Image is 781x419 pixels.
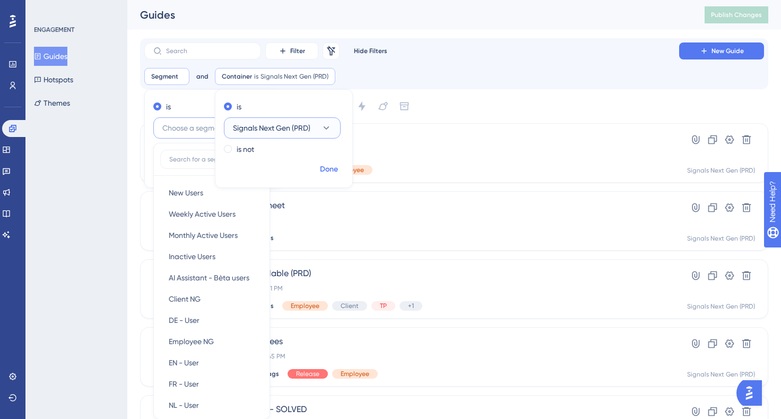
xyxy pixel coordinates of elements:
[160,331,263,352] button: Employee NG
[169,229,238,242] span: Monthly Active Users
[196,72,209,81] span: and
[160,203,263,225] button: Weekly Active Users
[314,160,344,179] button: Done
[679,42,764,59] button: New Guide
[25,3,66,15] span: Need Help?
[175,216,649,225] div: Last Updated: [DATE] 03:50 PM
[320,163,338,176] span: Done
[34,93,70,113] button: Themes
[160,246,263,267] button: Inactive Users
[175,352,649,361] div: Last Updated: 25. Juli 2025 04:45 PM
[296,370,319,378] span: Release
[687,370,755,379] div: Signals Next Gen (PRD)
[265,42,318,59] button: Filter
[169,356,199,369] span: EN - User
[151,72,178,81] span: Segment
[34,47,67,66] button: Guides
[705,6,768,23] button: Publish Changes
[160,352,263,373] button: EN - User
[169,378,199,390] span: FR - User
[162,122,225,134] span: Choose a segment
[175,335,649,348] span: Release [DATE] - Employees
[711,11,762,19] span: Publish Changes
[160,267,263,288] button: AI Assistant - Bèta users
[160,182,263,203] button: New Users
[169,250,215,263] span: Inactive Users
[222,72,252,81] span: Container
[736,377,768,409] iframe: UserGuiding AI Assistant Launcher
[169,399,199,412] span: NL - User
[175,131,649,144] span: Release [DATE] - Employees
[34,25,74,34] div: ENGAGEMENT
[341,302,359,310] span: Client
[237,100,241,113] label: is
[408,302,414,310] span: +1
[166,100,171,113] label: is
[166,47,252,55] input: Search
[194,68,211,85] button: and
[160,225,263,246] button: Monthly Active Users
[175,267,649,280] span: Multilanguage now available (PRD)
[687,166,755,175] div: Signals Next Gen (PRD)
[687,302,755,311] div: Signals Next Gen (PRD)
[224,117,341,139] button: Signals Next Gen (PRD)
[175,403,649,416] span: Problems with reporting - SOLVED
[169,155,239,164] input: Search for a segment
[341,370,369,378] span: Employee
[175,199,649,212] span: Announcement Cheat Sheet
[291,302,319,310] span: Employee
[233,122,310,134] span: Signals Next Gen (PRD)
[160,310,263,331] button: DE - User
[261,72,328,81] span: Signals Next Gen (PRD)
[711,47,744,55] span: New Guide
[34,70,73,89] button: Hotspots
[237,143,254,156] label: is not
[169,314,199,327] span: DE - User
[169,208,236,220] span: Weekly Active Users
[380,302,387,310] span: TP
[354,47,387,55] span: Hide Filters
[344,42,397,59] button: Hide Filters
[169,271,249,284] span: AI Assistant - Bèta users
[169,335,214,348] span: Employee NG
[160,373,263,395] button: FR - User
[153,117,270,139] button: Choose a segment
[687,234,755,243] div: Signals Next Gen (PRD)
[169,293,201,305] span: Client NG
[254,72,258,81] span: is
[160,288,263,310] button: Client NG
[175,284,649,293] div: Last Updated: 25. Juli 2025 02:21 PM
[160,395,263,416] button: NL - User
[140,7,678,22] div: Guides
[290,47,305,55] span: Filter
[169,186,203,199] span: New Users
[175,148,649,157] div: Last Updated: [DATE] 01:37 PM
